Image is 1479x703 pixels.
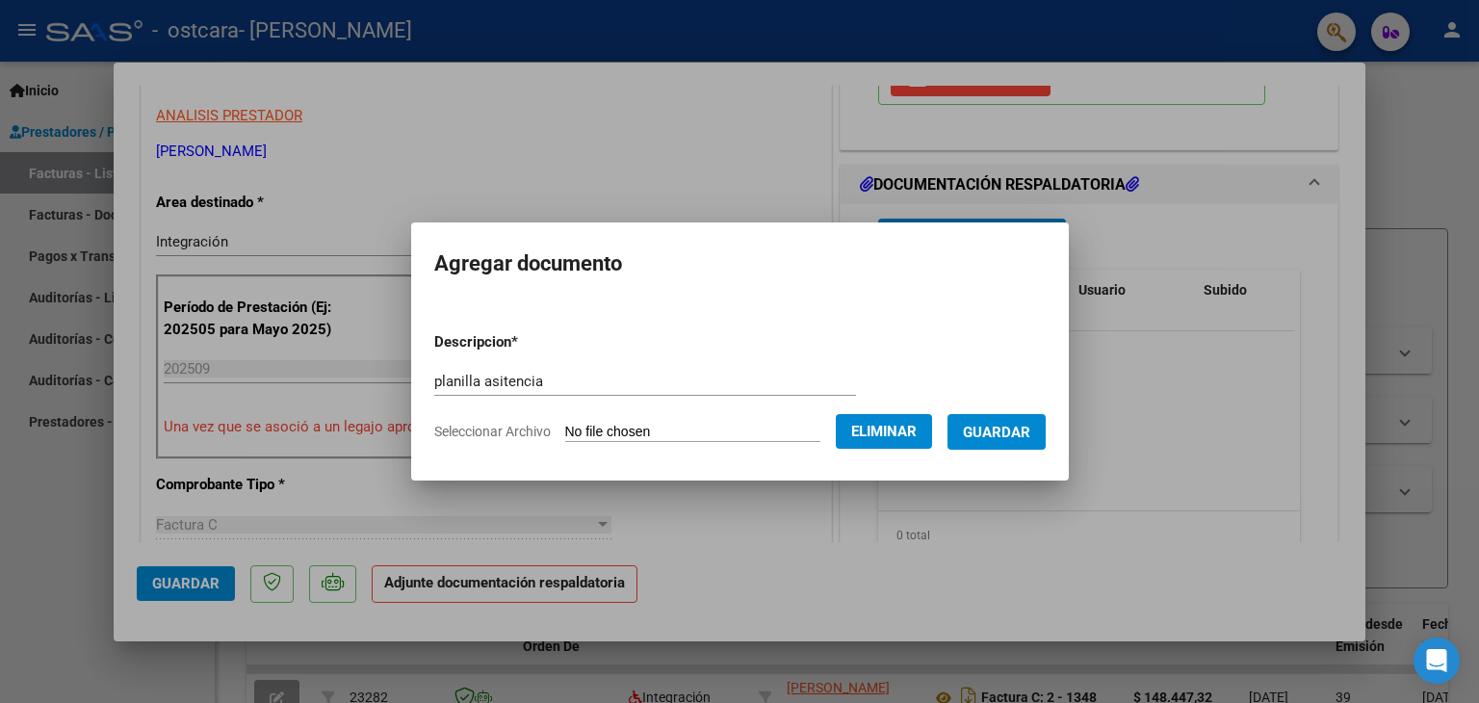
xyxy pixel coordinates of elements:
[434,424,551,439] span: Seleccionar Archivo
[947,414,1046,450] button: Guardar
[434,331,618,353] p: Descripcion
[836,414,932,449] button: Eliminar
[434,246,1046,282] h2: Agregar documento
[963,424,1030,441] span: Guardar
[1414,638,1460,684] div: Open Intercom Messenger
[851,423,917,440] span: Eliminar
